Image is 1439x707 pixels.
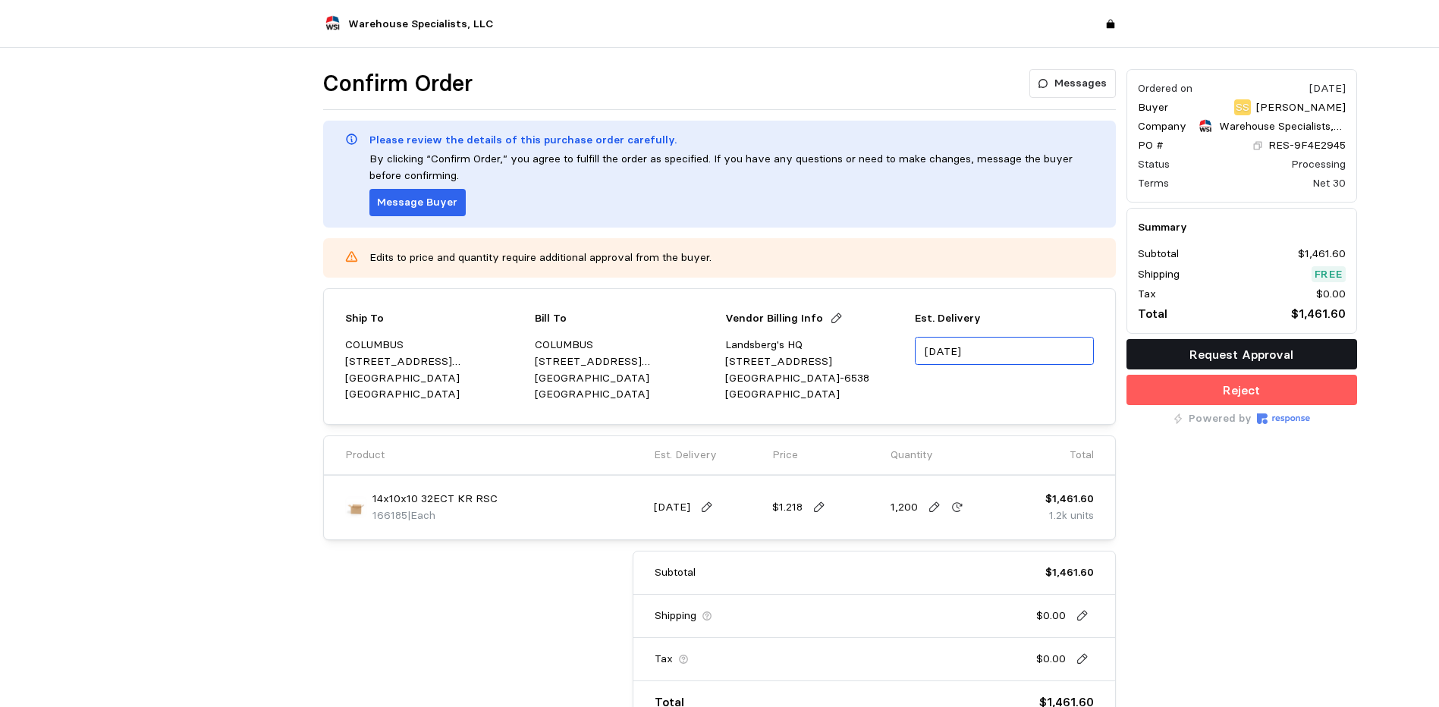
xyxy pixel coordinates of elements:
[1138,118,1186,135] p: Company
[1070,447,1094,463] p: Total
[1036,608,1066,624] p: $0.00
[1315,266,1343,283] p: Free
[535,370,714,387] p: [GEOGRAPHIC_DATA]
[1236,99,1249,116] p: SS
[1291,304,1346,323] p: $1,461.60
[1138,80,1192,96] div: Ordered on
[725,337,904,353] p: Landsberg's HQ
[655,564,696,581] p: Subtotal
[1189,410,1252,427] p: Powered by
[915,310,1094,327] p: Est. Delivery
[372,491,498,507] p: 14x10x10 32ECT KR RSC
[369,250,1094,266] p: Edits to price and quantity require additional approval from the buyer.
[1126,375,1357,405] button: Reject
[1138,266,1180,283] p: Shipping
[323,69,473,99] h1: Confirm Order
[915,337,1094,365] input: MM/DD/YYYY
[772,499,803,516] p: $1.218
[535,386,714,403] p: [GEOGRAPHIC_DATA]
[1309,80,1346,96] div: [DATE]
[535,337,714,353] p: COLUMBUS
[725,386,904,403] p: [GEOGRAPHIC_DATA]
[1298,246,1346,262] p: $1,461.60
[1054,75,1107,92] p: Messages
[1126,339,1357,369] button: Request Approval
[1036,651,1066,668] p: $0.00
[345,496,367,518] img: 43d9b8f6-452a-47e9-b052-73ece05c65ba.jpeg
[655,651,673,668] p: Tax
[345,370,524,387] p: [GEOGRAPHIC_DATA]
[369,189,466,216] button: Message Buyer
[654,447,717,463] p: Est. Delivery
[407,508,435,522] span: | Each
[655,608,696,624] p: Shipping
[1268,137,1346,154] p: RES-9F4E2945
[1316,286,1346,303] p: $0.00
[1138,304,1167,323] p: Total
[725,353,904,370] p: [STREET_ADDRESS]
[1138,137,1164,154] p: PO #
[1138,99,1168,116] p: Buyer
[1029,69,1116,98] button: Messages
[345,386,524,403] p: [GEOGRAPHIC_DATA]
[1138,175,1169,191] div: Terms
[772,447,798,463] p: Price
[1138,286,1156,303] p: Tax
[345,337,524,353] p: COLUMBUS
[372,508,407,522] span: 166185
[1045,491,1094,507] p: $1,461.60
[345,447,385,463] p: Product
[1223,381,1260,400] p: Reject
[654,499,690,516] p: [DATE]
[1219,118,1346,135] p: Warehouse Specialists, LLC
[1138,246,1179,262] p: Subtotal
[1312,175,1346,191] div: Net 30
[369,151,1094,184] p: By clicking “Confirm Order,” you agree to fulfill the order as specified. If you have any questio...
[535,310,567,327] p: Bill To
[535,353,714,370] p: [STREET_ADDRESS][PERSON_NAME]
[1138,219,1346,235] h5: Summary
[1256,99,1346,116] p: [PERSON_NAME]
[1257,413,1310,424] img: Response Logo
[1189,345,1293,364] p: Request Approval
[1291,156,1346,172] div: Processing
[348,16,493,33] p: Warehouse Specialists, LLC
[369,132,677,149] p: Please review the details of this purchase order carefully.
[725,370,904,387] p: [GEOGRAPHIC_DATA]-6538
[891,447,933,463] p: Quantity
[725,310,823,327] p: Vendor Billing Info
[377,194,457,211] p: Message Buyer
[891,499,918,516] p: 1,200
[1045,564,1094,581] p: $1,461.60
[1045,507,1094,524] p: 1.2k units
[345,310,384,327] p: Ship To
[345,353,524,370] p: [STREET_ADDRESS][PERSON_NAME]
[1138,156,1170,172] div: Status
